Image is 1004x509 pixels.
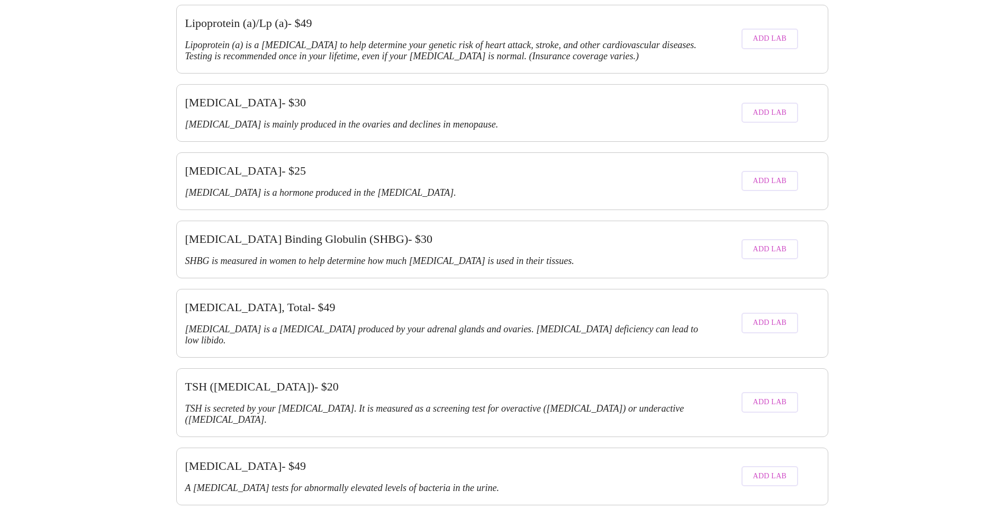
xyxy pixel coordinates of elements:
[185,380,704,394] h3: TSH ([MEDICAL_DATA]) - $ 20
[753,243,787,256] span: Add Lab
[185,40,704,62] h3: Lipoprotein (a) is a [MEDICAL_DATA] to help determine your genetic risk of heart attack, stroke, ...
[185,324,704,346] h3: [MEDICAL_DATA] is a [MEDICAL_DATA] produced by your adrenal glands and ovaries. [MEDICAL_DATA] de...
[185,256,704,267] h3: SHBG is measured in women to help determine how much [MEDICAL_DATA] is used in their tissues.
[741,29,799,49] button: Add Lab
[753,32,787,46] span: Add Lab
[185,232,704,246] h3: [MEDICAL_DATA] Binding Globulin (SHBG) - $ 30
[753,396,787,409] span: Add Lab
[741,103,799,123] button: Add Lab
[741,239,799,260] button: Add Lab
[185,16,704,30] h3: Lipoprotein (a)/Lp (a) - $ 49
[753,175,787,188] span: Add Lab
[753,470,787,483] span: Add Lab
[185,187,704,198] h3: [MEDICAL_DATA] is a hormone produced in the [MEDICAL_DATA].
[741,313,799,333] button: Add Lab
[753,106,787,120] span: Add Lab
[741,466,799,487] button: Add Lab
[185,96,704,110] h3: [MEDICAL_DATA] - $ 30
[753,316,787,330] span: Add Lab
[741,392,799,413] button: Add Lab
[185,119,704,130] h3: [MEDICAL_DATA] is mainly produced in the ovaries and declines in menopause.
[185,459,704,473] h3: [MEDICAL_DATA] - $ 49
[185,483,704,494] h3: A [MEDICAL_DATA] tests for abnormally elevated levels of bacteria in the urine.
[185,164,704,178] h3: [MEDICAL_DATA] - $ 25
[185,403,704,425] h3: TSH is secreted by your [MEDICAL_DATA]. It is measured as a screening test for overactive ([MEDIC...
[741,171,799,192] button: Add Lab
[185,301,704,314] h3: [MEDICAL_DATA], Total - $ 49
